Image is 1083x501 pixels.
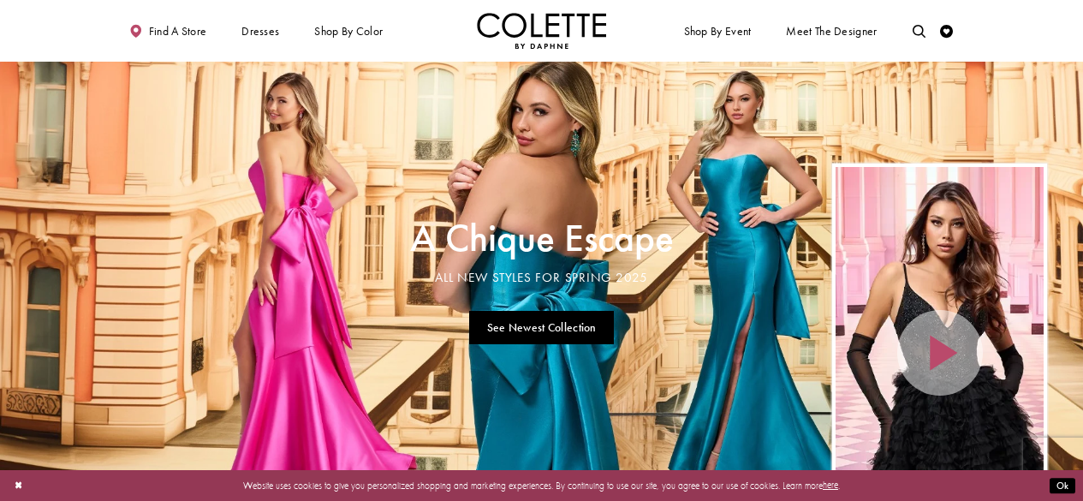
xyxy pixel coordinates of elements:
span: Shop By Event [684,25,752,38]
button: Submit Dialog [1050,478,1075,494]
span: Shop by color [312,13,386,49]
a: here [823,480,838,492]
span: Dresses [238,13,283,49]
span: Dresses [241,25,279,38]
a: Toggle search [909,13,929,49]
a: See Newest Collection A Chique Escape All New Styles For Spring 2025 [469,311,614,344]
a: Meet the designer [783,13,881,49]
a: Check Wishlist [937,13,957,49]
ul: Slider Links [406,306,677,350]
p: Website uses cookies to give you personalized shopping and marketing experiences. By continuing t... [93,477,990,494]
a: Find a store [127,13,210,49]
span: Shop By Event [681,13,754,49]
span: Shop by color [314,25,383,38]
button: Close Dialog [8,474,29,498]
span: Meet the designer [786,25,877,38]
span: Find a store [149,25,207,38]
img: Colette by Daphne [477,13,607,49]
a: Visit Home Page [477,13,607,49]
